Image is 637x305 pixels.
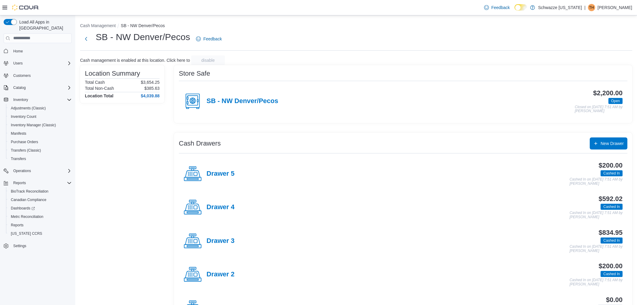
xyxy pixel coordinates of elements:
[589,4,594,11] span: TH
[1,179,74,187] button: Reports
[6,221,74,229] button: Reports
[96,31,190,43] h1: SB - NW Denver/Pecos
[11,167,72,175] span: Operations
[203,36,222,42] span: Feedback
[11,223,23,228] span: Reports
[85,70,140,77] h3: Location Summary
[13,73,31,78] span: Customers
[599,162,623,169] h3: $200.00
[6,212,74,221] button: Metrc Reconciliation
[13,181,26,185] span: Reports
[8,130,29,137] a: Manifests
[11,47,72,55] span: Home
[590,137,627,149] button: New Drawer
[570,278,623,286] p: Cashed In on [DATE] 7:51 AM by [PERSON_NAME]
[8,205,72,212] span: Dashboards
[11,189,48,194] span: BioTrack Reconciliation
[8,113,72,120] span: Inventory Count
[11,140,38,144] span: Purchase Orders
[11,214,43,219] span: Metrc Reconciliation
[6,204,74,212] a: Dashboards
[80,58,190,63] p: Cash management is enabled at this location. Click here to
[6,146,74,155] button: Transfers (Classic)
[1,83,74,92] button: Catalog
[11,60,25,67] button: Users
[8,196,72,203] span: Canadian Compliance
[11,84,28,91] button: Catalog
[599,263,623,270] h3: $200.00
[11,197,46,202] span: Canadian Compliance
[194,33,224,45] a: Feedback
[8,105,72,112] span: Adjustments (Classic)
[601,271,623,277] span: Cashed In
[606,296,623,303] h3: $0.00
[8,213,46,220] a: Metrc Reconciliation
[80,23,116,28] button: Cash Management
[80,23,632,30] nav: An example of EuiBreadcrumbs
[13,168,31,173] span: Operations
[575,105,623,113] p: Closed on [DATE] 7:51 AM by [PERSON_NAME]
[1,241,74,250] button: Settings
[6,229,74,238] button: [US_STATE] CCRS
[11,179,28,187] button: Reports
[8,222,72,229] span: Reports
[8,188,51,195] a: BioTrack Reconciliation
[17,19,72,31] span: Load All Apps in [GEOGRAPHIC_DATA]
[11,242,72,250] span: Settings
[11,72,72,79] span: Customers
[8,130,72,137] span: Manifests
[6,121,74,129] button: Inventory Manager (Classic)
[13,97,28,102] span: Inventory
[8,105,48,112] a: Adjustments (Classic)
[207,271,235,278] h4: Drawer 2
[207,237,235,245] h4: Drawer 3
[6,112,74,121] button: Inventory Count
[85,93,113,98] h4: Location Total
[207,203,235,211] h4: Drawer 4
[11,96,72,103] span: Inventory
[13,61,23,66] span: Users
[11,156,26,161] span: Transfers
[588,4,595,11] div: TJ Holt
[603,238,620,243] span: Cashed In
[601,170,623,176] span: Cashed In
[13,49,23,54] span: Home
[603,171,620,176] span: Cashed In
[8,155,72,162] span: Transfers
[207,170,235,178] h4: Drawer 5
[482,2,512,14] a: Feedback
[6,104,74,112] button: Adjustments (Classic)
[1,47,74,55] button: Home
[593,90,623,97] h3: $2,200.00
[11,179,72,187] span: Reports
[8,155,28,162] a: Transfers
[191,55,225,65] button: disable
[8,188,72,195] span: BioTrack Reconciliation
[11,48,25,55] a: Home
[8,230,45,237] a: [US_STATE] CCRS
[8,138,72,146] span: Purchase Orders
[570,178,623,186] p: Cashed In on [DATE] 7:51 AM by [PERSON_NAME]
[570,245,623,253] p: Cashed In on [DATE] 7:51 AM by [PERSON_NAME]
[601,140,624,146] span: New Drawer
[1,167,74,175] button: Operations
[11,231,42,236] span: [US_STATE] CCRS
[12,5,39,11] img: Cova
[80,33,92,45] button: Next
[121,23,165,28] button: SB - NW Denver/Pecos
[601,204,623,210] span: Cashed In
[599,195,623,203] h3: $592.02
[11,123,56,127] span: Inventory Manager (Classic)
[11,106,46,111] span: Adjustments (Classic)
[514,4,527,11] input: Dark Mode
[603,271,620,277] span: Cashed In
[11,242,29,250] a: Settings
[4,44,72,266] nav: Complex example
[179,140,221,147] h3: Cash Drawers
[6,138,74,146] button: Purchase Orders
[1,71,74,80] button: Customers
[6,155,74,163] button: Transfers
[11,96,30,103] button: Inventory
[599,229,623,236] h3: $834.95
[8,147,72,154] span: Transfers (Classic)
